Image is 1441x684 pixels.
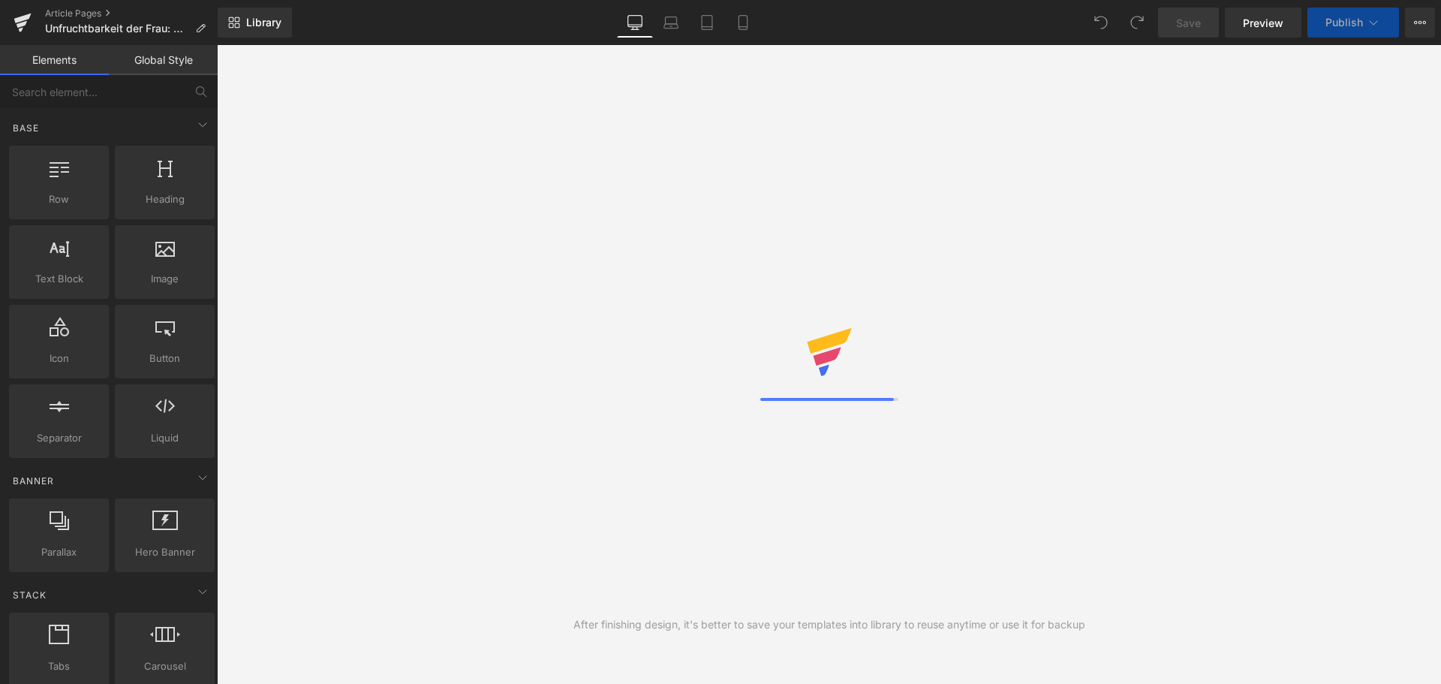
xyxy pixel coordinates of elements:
span: Stack [11,588,48,602]
span: Save [1176,15,1201,31]
a: Global Style [109,45,218,75]
a: Desktop [617,8,653,38]
span: Base [11,121,41,135]
button: Publish [1307,8,1399,38]
span: Image [119,271,210,287]
span: Tabs [14,658,104,674]
a: Article Pages [45,8,218,20]
button: Undo [1086,8,1116,38]
div: After finishing design, it's better to save your templates into library to reuse anytime or use i... [573,616,1085,633]
span: Carousel [119,658,210,674]
span: Separator [14,430,104,446]
span: Library [246,16,281,29]
span: Text Block [14,271,104,287]
button: Redo [1122,8,1152,38]
span: Publish [1325,17,1363,29]
a: New Library [218,8,292,38]
a: Preview [1225,8,1301,38]
a: Tablet [689,8,725,38]
span: Icon [14,351,104,366]
span: Hero Banner [119,544,210,560]
span: Unfruchtbarkeit der Frau: Ursachen und Anzeichen [45,23,189,35]
span: Row [14,191,104,207]
span: Heading [119,191,210,207]
a: Laptop [653,8,689,38]
span: Button [119,351,210,366]
span: Parallax [14,544,104,560]
button: More [1405,8,1435,38]
span: Liquid [119,430,210,446]
a: Mobile [725,8,761,38]
span: Preview [1243,15,1283,31]
span: Banner [11,474,56,488]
